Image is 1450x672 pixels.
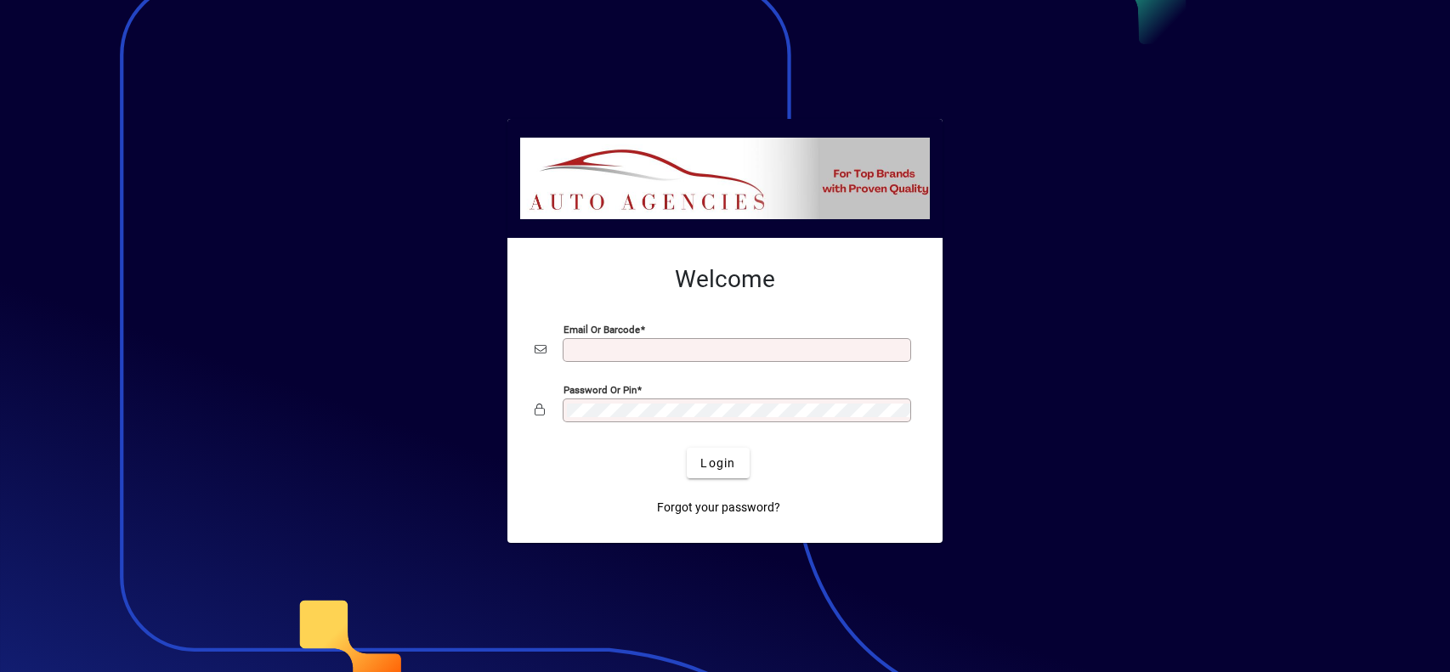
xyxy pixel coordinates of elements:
span: Forgot your password? [657,499,780,517]
mat-label: Email or Barcode [564,324,640,336]
button: Login [687,448,749,478]
span: Login [700,455,735,472]
a: Forgot your password? [650,492,787,522]
h2: Welcome [535,265,915,294]
mat-label: Password or Pin [564,384,637,396]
